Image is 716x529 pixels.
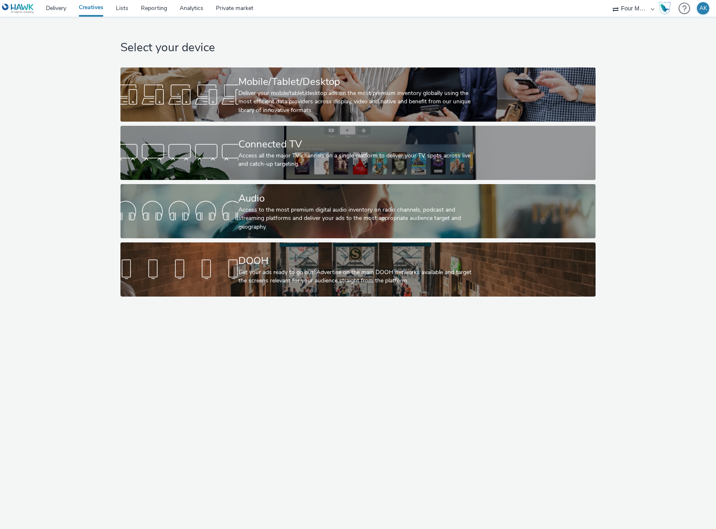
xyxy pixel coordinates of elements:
[238,191,474,206] div: Audio
[120,184,596,238] a: AudioAccess to the most premium digital audio inventory on radio channels, podcast and streaming ...
[120,67,596,122] a: Mobile/Tablet/DesktopDeliver your mobile/tablet/desktop ads on the most premium inventory globall...
[120,242,596,297] a: DOOHGet your ads ready to go out! Advertise on the main DOOH networks available and target the sc...
[2,3,34,14] img: undefined Logo
[658,2,674,15] a: Hawk Academy
[238,268,474,285] div: Get your ads ready to go out! Advertise on the main DOOH networks available and target the screen...
[238,254,474,268] div: DOOH
[238,152,474,169] div: Access all the major TV channels on a single platform to deliver your TV spots across live and ca...
[120,40,596,56] h1: Select your device
[238,75,474,89] div: Mobile/Tablet/Desktop
[238,137,474,152] div: Connected TV
[238,206,474,231] div: Access to the most premium digital audio inventory on radio channels, podcast and streaming platf...
[120,126,596,180] a: Connected TVAccess all the major TV channels on a single platform to deliver your TV spots across...
[238,89,474,115] div: Deliver your mobile/tablet/desktop ads on the most premium inventory globally using the most effi...
[658,2,671,15] img: Hawk Academy
[699,2,707,15] div: AK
